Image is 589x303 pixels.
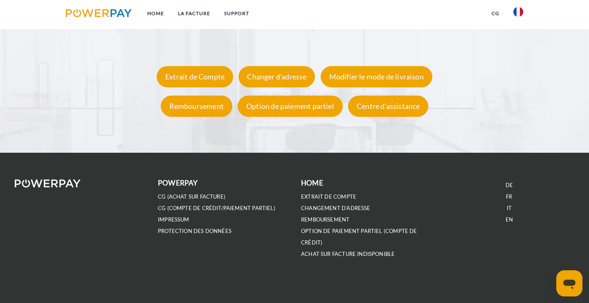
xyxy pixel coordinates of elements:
a: FR [506,193,512,200]
div: Centre d'assistance [348,96,428,117]
a: Extrait de Compte [155,72,235,81]
a: EXTRAIT DE COMPTE [301,193,356,200]
div: Modifier le mode de livraison [321,66,432,88]
a: IMPRESSUM [158,216,189,223]
a: OPTION DE PAIEMENT PARTIEL (Compte de crédit) [301,228,417,246]
iframe: Bouton de lancement de la fenêtre de messagerie, conversation en cours [556,270,582,296]
a: Option de paiement partiel [236,102,345,111]
a: ACHAT SUR FACTURE INDISPONIBLE [301,251,395,258]
b: POWERPAY [158,179,198,187]
a: Changer d'adresse [236,72,317,81]
a: Home [140,6,171,21]
div: Remboursement [161,96,232,117]
img: logo-powerpay-white.svg [15,179,81,188]
a: Changement d'adresse [301,205,371,212]
a: EN [506,216,513,223]
div: Changer d'adresse [238,66,315,88]
a: PROTECTION DES DONNÉES [158,228,232,235]
img: fr [513,7,523,17]
img: logo-powerpay.svg [66,9,132,17]
a: CG (achat sur facture) [158,193,225,200]
a: Support [217,6,256,21]
a: Remboursement [159,102,234,111]
a: Centre d'assistance [346,102,430,111]
b: Home [301,179,323,187]
div: Option de paiement partiel [238,96,343,117]
a: LA FACTURE [171,6,217,21]
a: DE [506,182,513,189]
a: IT [507,205,512,212]
a: Modifier le mode de livraison [319,72,434,81]
div: Extrait de Compte [157,66,233,88]
a: REMBOURSEMENT [301,216,349,223]
a: CG (Compte de crédit/paiement partiel) [158,205,275,212]
a: CG [485,6,506,21]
